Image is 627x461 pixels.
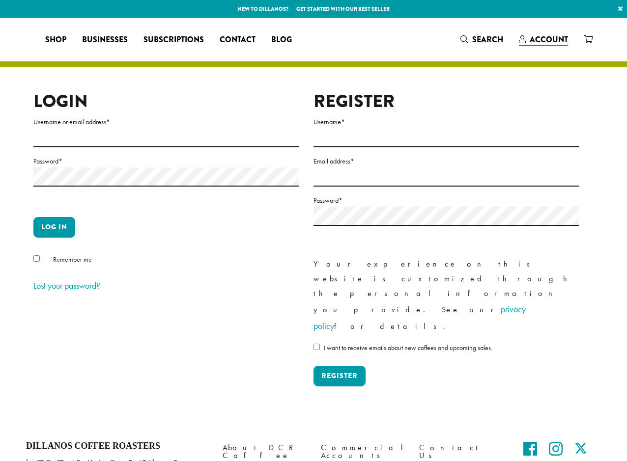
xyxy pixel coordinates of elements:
span: Search [472,34,503,45]
label: Email address [313,155,579,167]
label: Username or email address [33,116,299,128]
button: Register [313,366,366,386]
label: Password [33,155,299,167]
span: Subscriptions [143,34,204,46]
a: privacy policy [313,303,526,331]
span: Contact [220,34,256,46]
h2: Register [313,91,579,112]
button: Log in [33,217,75,238]
a: Lost your password? [33,280,100,291]
h4: Dillanos Coffee Roasters [26,441,208,452]
span: I want to receive emails about new coffees and upcoming sales. [324,343,492,352]
a: Get started with our best seller [296,5,390,13]
span: Blog [271,34,292,46]
input: I want to receive emails about new coffees and upcoming sales. [313,344,320,350]
a: Search [453,31,511,48]
label: Password [313,194,579,207]
label: Username [313,116,579,128]
p: Your experience on this website is customized through the personal information you provide. See o... [313,257,579,334]
a: Shop [37,32,74,48]
span: Shop [45,34,66,46]
span: Account [530,34,568,45]
span: Businesses [82,34,128,46]
h2: Login [33,91,299,112]
span: Remember me [53,255,92,264]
